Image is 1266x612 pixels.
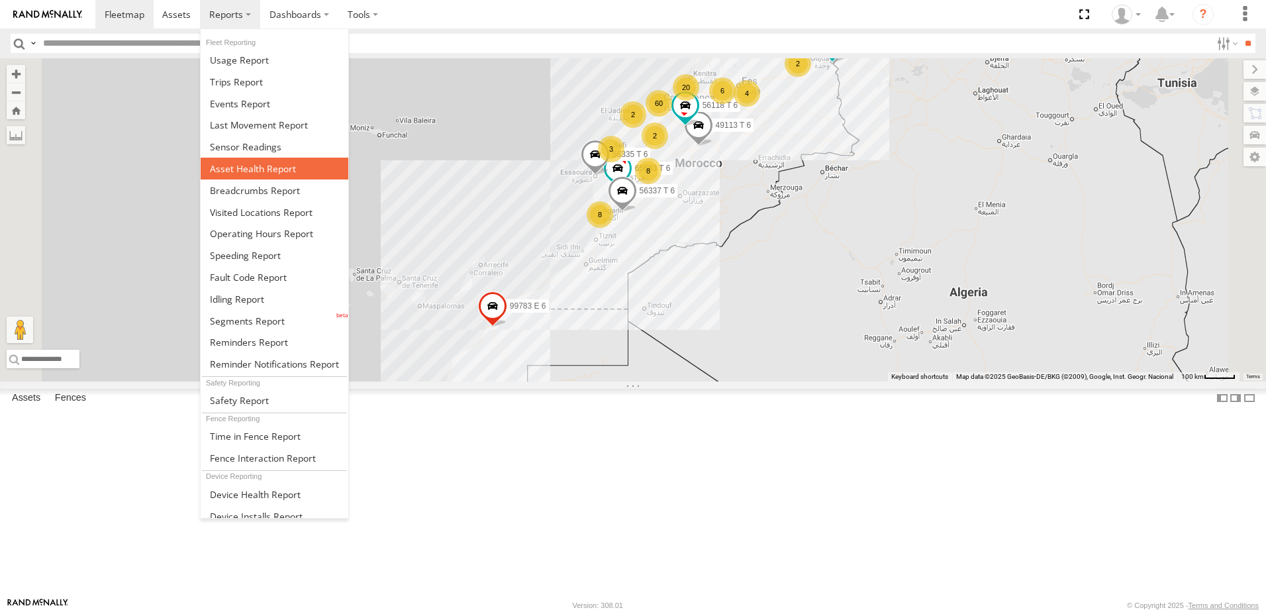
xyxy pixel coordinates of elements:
[1107,5,1145,25] div: Zaid Abu Manneh
[612,150,648,160] span: 56335 T 6
[1127,601,1259,609] div: © Copyright 2025 -
[620,101,646,128] div: 2
[1246,374,1260,380] a: Terms (opens in new tab)
[7,126,25,144] label: Measure
[598,136,624,162] div: 3
[201,158,348,179] a: Asset Health Report
[7,599,68,612] a: Visit our Website
[1193,4,1214,25] i: ?
[28,34,38,53] label: Search Query
[201,223,348,244] a: Asset Operating Hours Report
[201,244,348,266] a: Fleet Speed Report
[201,425,348,447] a: Time in Fences Report
[201,447,348,469] a: Fence Interaction Report
[673,74,699,101] div: 20
[891,372,948,382] button: Keyboard shortcuts
[642,123,668,149] div: 2
[201,93,348,115] a: Full Events Report
[635,158,661,184] div: 8
[201,332,348,354] a: Reminders Report
[201,389,348,411] a: Safety Report
[709,77,736,104] div: 6
[201,484,348,505] a: Device Health Report
[201,353,348,375] a: Service Reminder Notifications Report
[1243,148,1266,166] label: Map Settings
[201,71,348,93] a: Trips Report
[201,288,348,310] a: Idling Report
[1216,389,1229,408] label: Dock Summary Table to the Left
[956,373,1173,380] span: Map data ©2025 GeoBasis-DE/BKG (©2009), Google, Inst. Geogr. Nacional
[587,201,613,228] div: 8
[201,179,348,201] a: Breadcrumbs Report
[1189,601,1259,609] a: Terms and Conditions
[646,90,672,117] div: 60
[1243,389,1256,408] label: Hide Summary Table
[1229,389,1242,408] label: Dock Summary Table to the Right
[201,114,348,136] a: Last Movement Report
[1212,34,1240,53] label: Search Filter Options
[201,505,348,527] a: Device Installs Report
[573,601,623,609] div: Version: 308.01
[13,10,82,19] img: rand-logo.svg
[201,201,348,223] a: Visited Locations Report
[7,101,25,119] button: Zoom Home
[734,80,760,107] div: 4
[201,136,348,158] a: Sensor Readings
[48,389,93,407] label: Fences
[1177,372,1240,382] button: Map Scale: 100 km per 44 pixels
[1181,373,1204,380] span: 100 km
[201,310,348,332] a: Segments Report
[201,49,348,71] a: Usage Report
[785,50,811,77] div: 2
[201,266,348,288] a: Fault Code Report
[7,65,25,83] button: Zoom in
[703,101,738,110] span: 56118 T 6
[640,187,675,196] span: 56337 T 6
[716,121,752,130] span: 49113 T 6
[7,317,33,343] button: Drag Pegman onto the map to open Street View
[7,83,25,101] button: Zoom out
[5,389,47,407] label: Assets
[510,301,546,311] span: 99783 E 6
